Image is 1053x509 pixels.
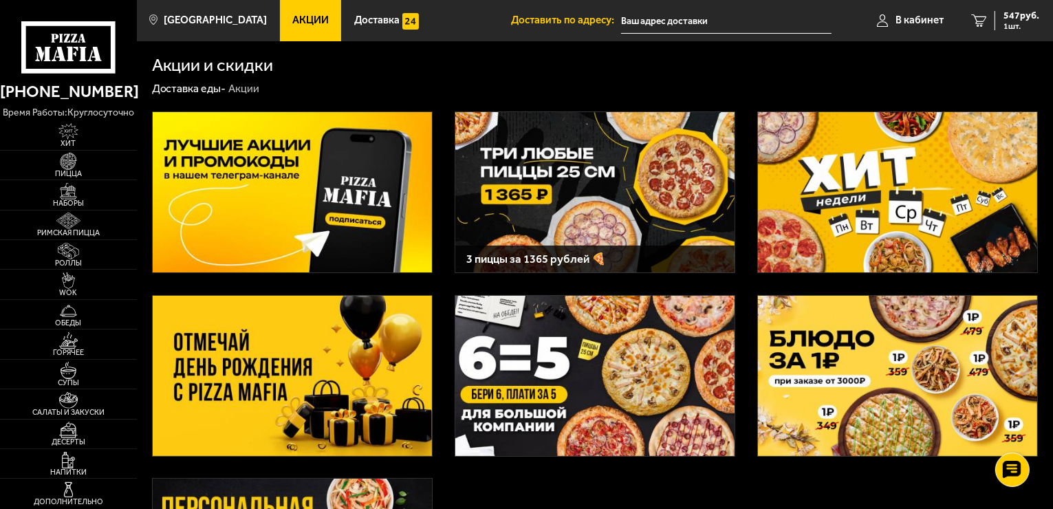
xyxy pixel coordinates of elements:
[152,82,226,95] a: Доставка еды-
[895,15,944,25] span: В кабинет
[1003,11,1039,21] span: 547 руб.
[466,253,724,265] h3: 3 пиццы за 1365 рублей 🍕
[354,15,400,25] span: Доставка
[621,8,832,34] span: Искровский проспект, 15к1
[164,15,267,25] span: [GEOGRAPHIC_DATA]
[228,82,259,96] div: Акции
[152,56,274,74] h1: Акции и скидки
[1003,22,1039,30] span: 1 шт.
[455,111,735,273] a: 3 пиццы за 1365 рублей 🍕
[402,13,419,30] img: 15daf4d41897b9f0e9f617042186c801.svg
[511,15,621,25] span: Доставить по адресу:
[292,15,329,25] span: Акции
[621,8,832,34] input: Ваш адрес доставки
